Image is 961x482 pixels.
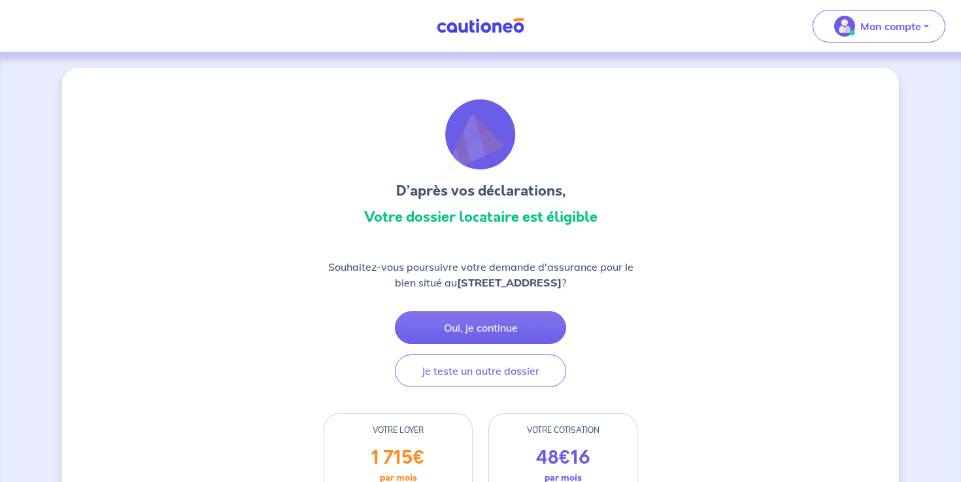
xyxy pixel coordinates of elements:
button: illu_account_valid_menu.svgMon compte [813,10,945,43]
img: illu_congratulation.svg [445,99,516,170]
img: illu_account_valid_menu.svg [834,16,855,37]
button: Je teste un autre dossier [395,354,566,387]
img: Cautioneo [431,18,530,34]
h3: Votre dossier locataire est éligible [324,207,637,228]
div: VOTRE COTISATION [489,424,637,436]
p: Souhaitez-vous poursuivre votre demande d'assurance pour le bien situé au ? [324,259,637,290]
span: 16 [571,445,590,471]
p: 1 715 € [371,447,425,469]
button: Oui, je continue [395,311,566,344]
p: 48 [536,447,590,469]
strong: [STREET_ADDRESS] [457,276,562,289]
span: € [558,445,571,471]
div: VOTRE LOYER [324,424,472,436]
h3: D’après vos déclarations, [324,181,637,201]
p: Mon compte [860,18,921,34]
